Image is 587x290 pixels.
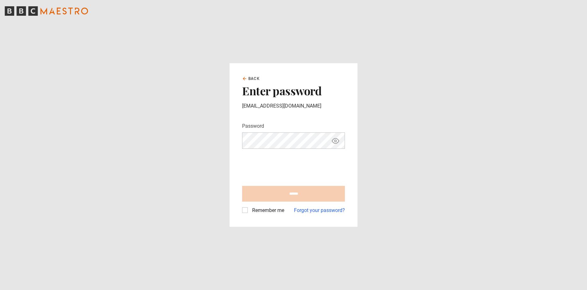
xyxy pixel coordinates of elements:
a: Back [242,76,260,81]
iframe: reCAPTCHA [242,154,338,178]
span: Back [248,76,260,81]
h2: Enter password [242,84,345,97]
svg: BBC Maestro [5,6,88,16]
p: [EMAIL_ADDRESS][DOMAIN_NAME] [242,102,345,110]
label: Remember me [250,207,284,214]
label: Password [242,122,264,130]
a: Forgot your password? [294,207,345,214]
button: Show password [330,135,341,146]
